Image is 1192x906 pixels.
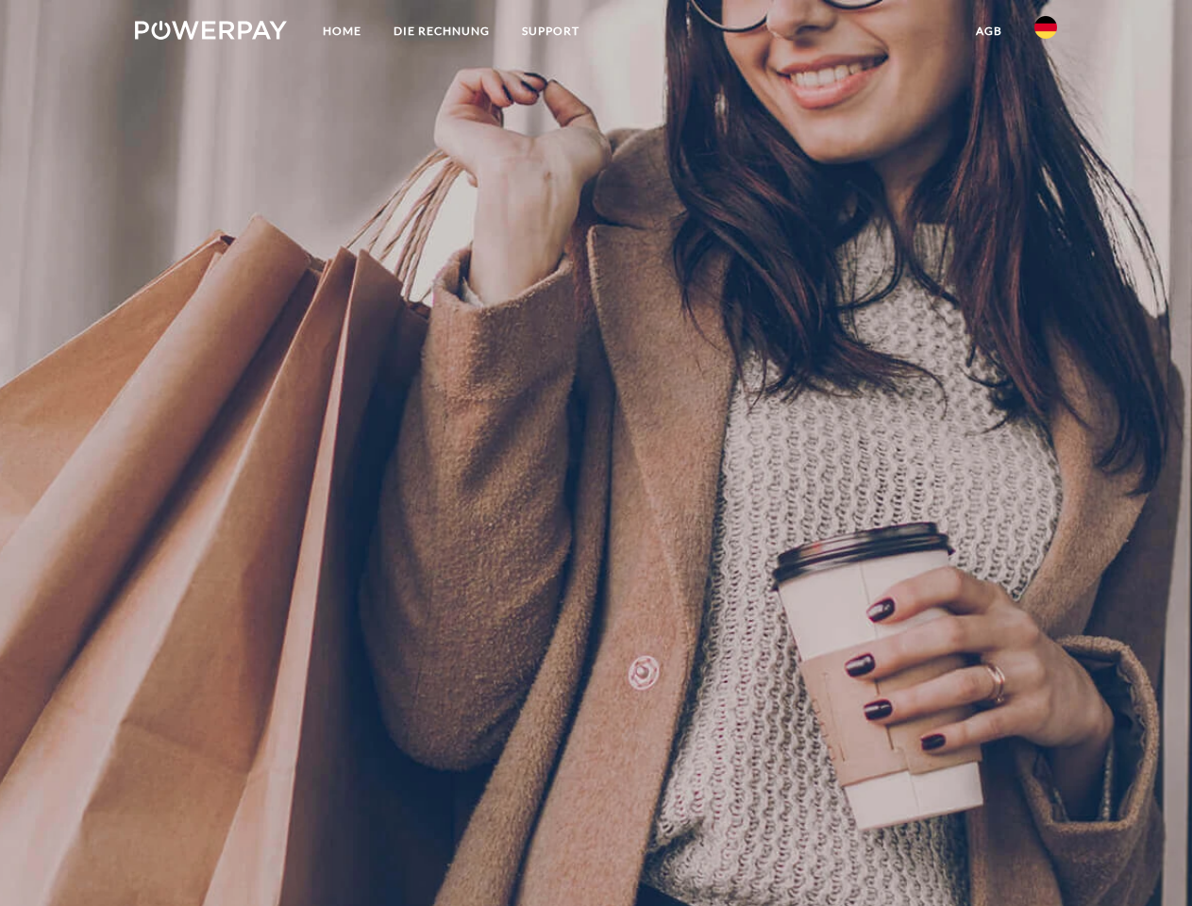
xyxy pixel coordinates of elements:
[1034,16,1057,39] img: de
[506,14,596,48] a: SUPPORT
[960,14,1018,48] a: agb
[378,14,506,48] a: DIE RECHNUNG
[307,14,378,48] a: Home
[135,21,287,40] img: logo-powerpay-white.svg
